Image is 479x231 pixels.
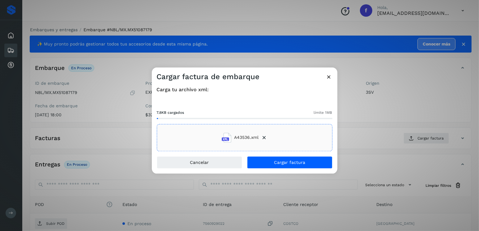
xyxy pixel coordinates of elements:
[157,87,332,92] h4: Carga tu archivo xml:
[274,160,305,165] span: Cargar factura
[314,110,332,115] span: límite 1MB
[247,156,332,169] button: Cargar factura
[157,110,184,115] span: 7.8KB cargados
[190,160,209,165] span: Cancelar
[157,72,260,81] h3: Cargar factura de embarque
[157,156,242,169] button: Cancelar
[234,135,259,141] span: A43536.xml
